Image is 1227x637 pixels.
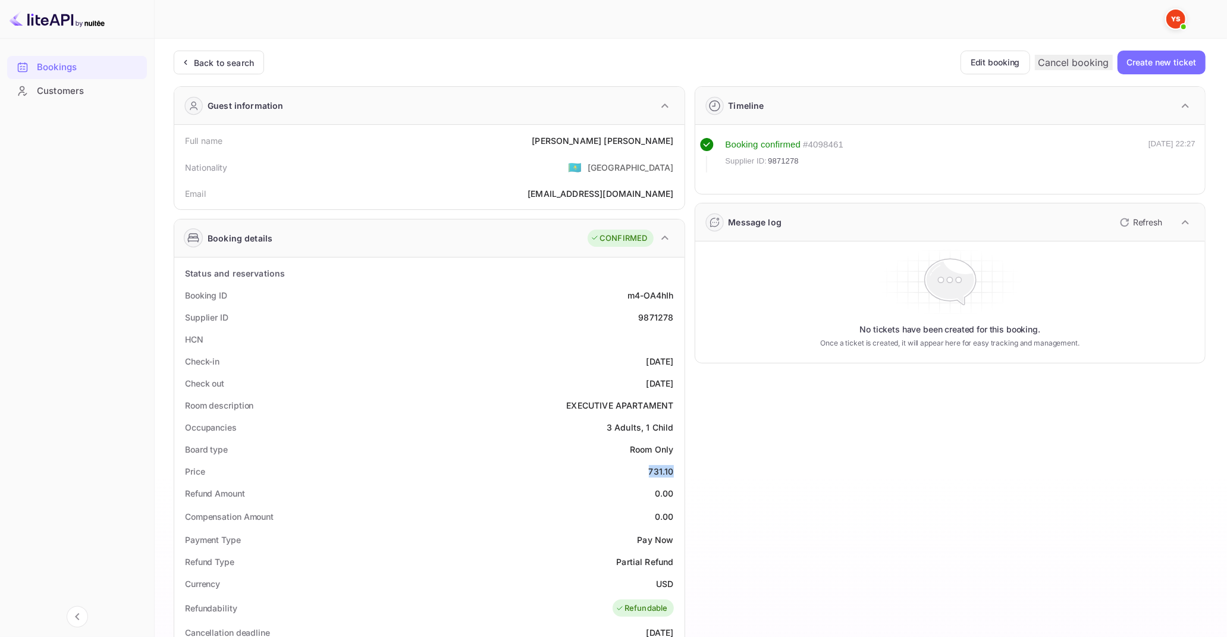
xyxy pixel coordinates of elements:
[1035,55,1113,70] button: Cancel booking
[185,399,253,412] div: Room description
[1148,138,1195,172] div: [DATE] 22:27
[185,602,237,614] div: Refundability
[655,487,674,500] div: 0.00
[655,510,674,523] div: 0.00
[588,161,674,174] div: [GEOGRAPHIC_DATA]
[616,556,673,568] div: Partial Refund
[729,99,764,112] div: Timeline
[647,355,674,368] div: [DATE]
[185,421,237,434] div: Occupancies
[803,138,843,152] div: # 4098461
[567,399,674,412] div: EXECUTIVE APARTAMENT
[194,57,254,69] div: Back to search
[627,289,673,302] div: m4-OA4hIh
[208,232,272,244] div: Booking details
[37,61,141,74] div: Bookings
[185,355,219,368] div: Check-in
[859,324,1040,335] p: No tickets have been created for this booking.
[7,56,147,78] a: Bookings
[961,51,1030,74] button: Edit booking
[591,233,647,244] div: CONFIRMED
[726,138,801,152] div: Booking confirmed
[7,80,147,102] a: Customers
[528,187,673,200] div: [EMAIL_ADDRESS][DOMAIN_NAME]
[185,311,228,324] div: Supplier ID
[185,556,234,568] div: Refund Type
[185,161,228,174] div: Nationality
[647,377,674,390] div: [DATE]
[185,289,227,302] div: Booking ID
[568,156,582,178] span: United States
[638,311,673,324] div: 9871278
[185,333,203,346] div: HCN
[812,338,1088,349] p: Once a ticket is created, it will appear here for easy tracking and management.
[185,510,274,523] div: Compensation Amount
[37,84,141,98] div: Customers
[185,534,241,546] div: Payment Type
[630,443,673,456] div: Room Only
[768,155,799,167] span: 9871278
[1166,10,1185,29] img: Yandex Support
[1113,213,1167,232] button: Refresh
[726,155,767,167] span: Supplier ID:
[729,216,782,228] div: Message log
[7,80,147,103] div: Customers
[1133,216,1162,228] p: Refresh
[185,465,205,478] div: Price
[208,99,284,112] div: Guest information
[607,421,674,434] div: 3 Adults, 1 Child
[185,443,228,456] div: Board type
[185,578,220,590] div: Currency
[185,187,206,200] div: Email
[637,534,673,546] div: Pay Now
[185,487,245,500] div: Refund Amount
[656,578,673,590] div: USD
[7,56,147,79] div: Bookings
[185,134,222,147] div: Full name
[532,134,673,147] div: [PERSON_NAME] [PERSON_NAME]
[185,267,285,280] div: Status and reservations
[10,10,105,29] img: LiteAPI logo
[185,377,224,390] div: Check out
[616,603,668,614] div: Refundable
[649,465,674,478] div: 731.10
[67,606,88,627] button: Collapse navigation
[1118,51,1206,74] button: Create new ticket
